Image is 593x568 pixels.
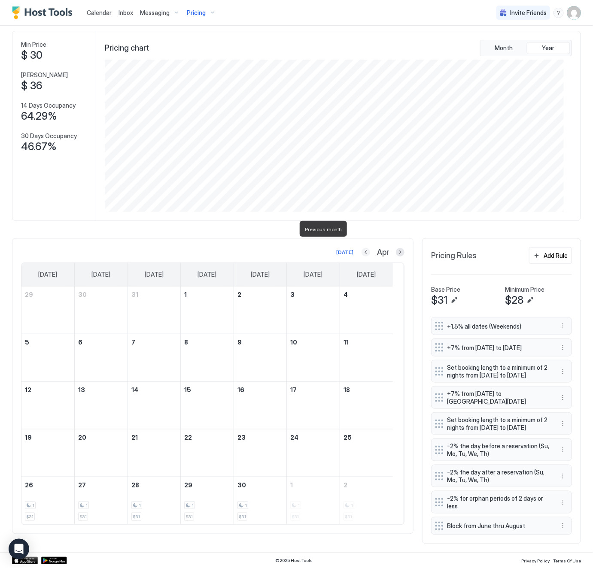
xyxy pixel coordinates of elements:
td: April 5, 2026 [21,334,75,381]
div: menu [558,366,568,377]
a: April 1, 2026 [181,287,234,302]
div: menu [558,321,568,331]
div: menu [558,497,568,508]
a: April 23, 2026 [234,429,287,445]
a: May 1, 2026 [287,477,340,493]
td: April 14, 2026 [128,381,181,429]
td: April 26, 2026 [21,477,75,524]
span: Terms Of Use [553,559,581,564]
a: April 2, 2026 [234,287,287,302]
span: 30 [78,291,87,298]
span: 22 [184,434,192,441]
div: menu [558,419,568,429]
span: 28 [131,481,139,489]
a: April 18, 2026 [340,382,393,398]
div: [DATE] [336,248,353,256]
td: April 4, 2026 [340,287,393,334]
span: 24 [290,434,298,441]
span: Set booking length to a minimum of 2 nights from [DATE] to [DATE] [447,416,549,431]
span: 1 [290,481,293,489]
td: March 31, 2026 [128,287,181,334]
div: Host Tools Logo [12,6,76,19]
a: Wednesday [189,263,225,286]
a: April 24, 2026 [287,429,340,445]
a: April 26, 2026 [21,477,74,493]
a: April 8, 2026 [181,334,234,350]
a: April 22, 2026 [181,429,234,445]
span: 27 [78,481,86,489]
span: 1 [32,503,34,508]
span: Year [542,44,555,52]
span: Pricing chart [105,43,149,53]
span: [DATE] [198,271,216,278]
span: [PERSON_NAME] [21,71,68,79]
span: +1.5% all dates (Weekends) [447,323,549,330]
a: April 29, 2026 [181,477,234,493]
span: 14 Days Occupancy [21,102,76,109]
span: 46.67% [21,140,57,153]
td: April 27, 2026 [75,477,128,524]
a: Saturday [348,263,384,286]
div: menu [558,521,568,531]
button: Next month [396,248,404,257]
td: May 2, 2026 [340,477,393,524]
span: 10 [290,338,297,346]
td: April 23, 2026 [234,429,287,477]
span: Pricing [187,9,206,17]
span: © 2025 Host Tools [276,558,313,564]
div: menu [553,8,564,18]
span: [DATE] [251,271,270,278]
td: April 12, 2026 [21,381,75,429]
span: 16 [237,386,244,393]
td: April 6, 2026 [75,334,128,381]
span: Calendar [87,9,112,16]
a: April 10, 2026 [287,334,340,350]
a: Friday [295,263,331,286]
button: Previous month [362,248,370,257]
span: 12 [25,386,31,393]
a: April 3, 2026 [287,287,340,302]
td: April 28, 2026 [128,477,181,524]
span: 25 [344,434,352,441]
a: Thursday [242,263,278,286]
span: 8 [184,338,188,346]
span: [DATE] [91,271,110,278]
span: 4 [344,291,348,298]
button: Year [527,42,570,54]
span: +7% from [DATE] to [GEOGRAPHIC_DATA][DATE] [447,390,549,405]
span: [DATE] [304,271,323,278]
td: April 1, 2026 [181,287,234,334]
span: 21 [131,434,138,441]
span: Min Price [21,41,46,48]
td: April 15, 2026 [181,381,234,429]
span: Invite Friends [510,9,547,17]
span: 31 [131,291,138,298]
span: 23 [237,434,246,441]
button: More options [558,497,568,508]
span: 1 [245,503,247,508]
a: Monday [83,263,119,286]
td: April 10, 2026 [287,334,340,381]
a: Inbox [119,8,133,17]
span: Previous month [305,226,342,233]
span: [DATE] [145,271,164,278]
a: April 6, 2026 [75,334,128,350]
span: Block from June thru August [447,523,549,530]
div: menu [558,393,568,403]
button: Edit [525,295,535,305]
a: Google Play Store [41,557,67,565]
span: Inbox [119,9,133,16]
td: April 24, 2026 [287,429,340,477]
a: March 31, 2026 [128,287,181,302]
a: April 17, 2026 [287,382,340,398]
div: menu [558,342,568,353]
span: +7% from [DATE] to [DATE] [447,344,549,352]
span: 30 Days Occupancy [21,132,77,140]
a: April 7, 2026 [128,334,181,350]
span: 30 [237,481,246,489]
span: $31 [431,294,447,307]
span: Base Price [431,286,460,293]
a: April 27, 2026 [75,477,128,493]
span: 1 [85,503,88,508]
a: Calendar [87,8,112,17]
